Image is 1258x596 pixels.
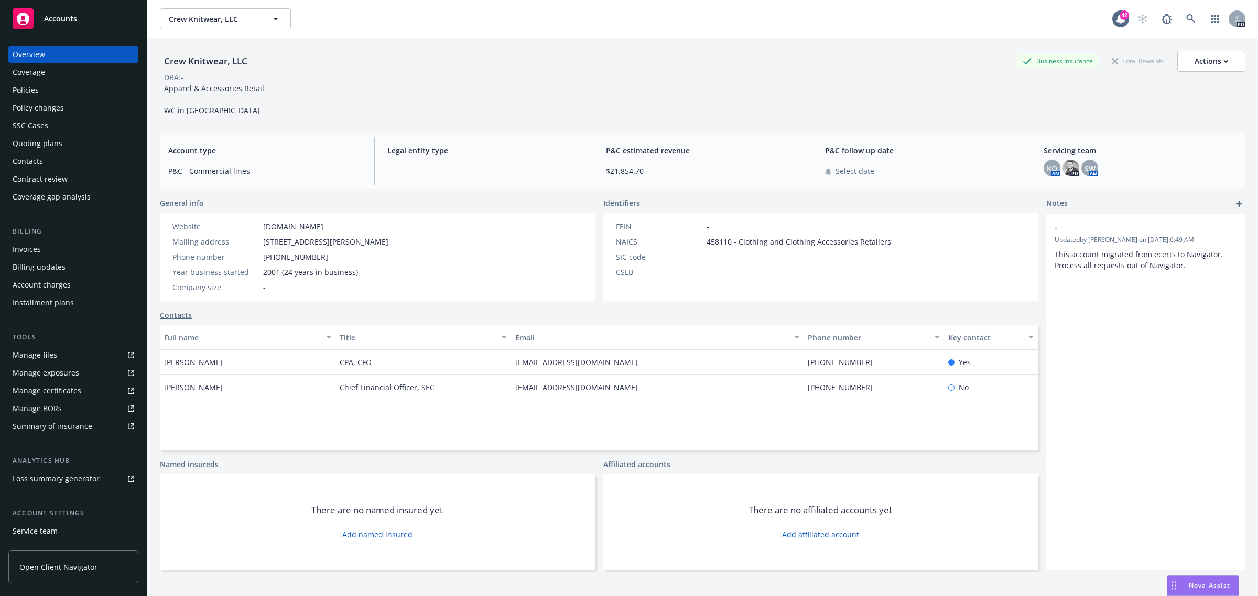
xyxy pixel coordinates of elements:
[164,332,320,343] div: Full name
[340,332,495,343] div: Title
[8,226,138,237] div: Billing
[8,470,138,487] a: Loss summary generator
[1046,214,1245,279] div: -Updatedby [PERSON_NAME] on [DATE] 6:49 AMThis account migrated from ecerts to Navigator. Process...
[311,504,443,516] span: There are no named insured yet
[13,470,100,487] div: Loss summary generator
[1189,581,1230,590] span: Nova Assist
[13,171,68,187] div: Contract review
[825,145,1018,156] span: P&C follow up date
[164,357,223,368] span: [PERSON_NAME]
[707,267,709,278] span: -
[172,251,259,262] div: Phone number
[8,347,138,363] a: Manage files
[160,54,252,68] div: Crew Knitwear, LLC
[168,145,362,156] span: Account type
[836,165,874,176] span: Select date
[263,282,266,293] span: -
[13,259,66,275] div: Billing updates
[1047,163,1057,174] span: KO
[515,357,646,367] a: [EMAIL_ADDRESS][DOMAIN_NAME]
[8,171,138,187] a: Contract review
[13,46,45,63] div: Overview
[515,332,788,343] div: Email
[8,100,138,116] a: Policy changes
[172,236,259,247] div: Mailing address
[808,357,881,367] a: [PHONE_NUMBER]
[8,82,138,98] a: Policies
[606,145,799,156] span: P&C estimated revenue
[8,365,138,381] a: Manage exposures
[160,310,192,321] a: Contacts
[1180,8,1201,29] a: Search
[1205,8,1226,29] a: Switch app
[8,277,138,293] a: Account charges
[1055,249,1225,270] span: This account migrated from ecerts to Navigator. Process all requests out of Navigator.
[13,347,57,363] div: Manage files
[1055,235,1237,245] span: Updated by [PERSON_NAME] on [DATE] 6:49 AM
[804,325,944,350] button: Phone number
[948,332,1022,343] div: Key contact
[1132,8,1153,29] a: Start snowing
[515,382,646,392] a: [EMAIL_ADDRESS][DOMAIN_NAME]
[8,382,138,399] a: Manage certificates
[8,540,138,557] a: Sales relationships
[8,456,138,466] div: Analytics hub
[164,72,183,83] div: DBA: -
[160,325,335,350] button: Full name
[263,222,323,231] a: [DOMAIN_NAME]
[13,523,58,539] div: Service team
[8,400,138,417] a: Manage BORs
[8,294,138,311] a: Installment plans
[13,294,74,311] div: Installment plans
[616,251,702,262] div: SIC code
[160,459,219,470] a: Named insureds
[1044,145,1237,156] span: Servicing team
[511,325,804,350] button: Email
[19,561,97,572] span: Open Client Navigator
[707,251,709,262] span: -
[606,165,799,176] span: $21,854.70
[387,165,581,176] span: -
[13,400,62,417] div: Manage BORs
[8,508,138,518] div: Account settings
[13,241,41,258] div: Invoices
[13,64,45,81] div: Coverage
[160,197,204,208] span: General info
[8,64,138,81] a: Coverage
[1167,575,1239,596] button: Nova Assist
[335,325,511,350] button: Title
[1156,8,1177,29] a: Report a Bug
[8,117,138,134] a: SSC Cases
[616,267,702,278] div: CSLB
[8,153,138,170] a: Contacts
[164,83,264,115] span: Apparel & Accessories Retail WC in [GEOGRAPHIC_DATA]
[1233,197,1245,210] a: add
[616,221,702,232] div: FEIN
[340,357,372,368] span: CPA, CFO
[13,382,81,399] div: Manage certificates
[959,382,969,393] span: No
[172,267,259,278] div: Year business started
[1167,576,1180,595] div: Drag to move
[1046,197,1068,210] span: Notes
[8,189,138,205] a: Coverage gap analysis
[782,529,859,540] a: Add affiliated account
[13,117,48,134] div: SSC Cases
[13,82,39,98] div: Policies
[172,282,259,293] div: Company size
[13,365,79,381] div: Manage exposures
[168,165,362,176] span: P&C - Commercial lines
[13,540,79,557] div: Sales relationships
[263,267,358,278] span: 2001 (24 years in business)
[8,4,138,34] a: Accounts
[13,135,62,152] div: Quoting plans
[1085,163,1096,174] span: SW
[1120,10,1129,20] div: 42
[387,145,581,156] span: Legal entity type
[13,277,71,293] div: Account charges
[8,523,138,539] a: Service team
[263,251,328,262] span: [PHONE_NUMBER]
[1017,54,1098,68] div: Business Insurance
[8,259,138,275] a: Billing updates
